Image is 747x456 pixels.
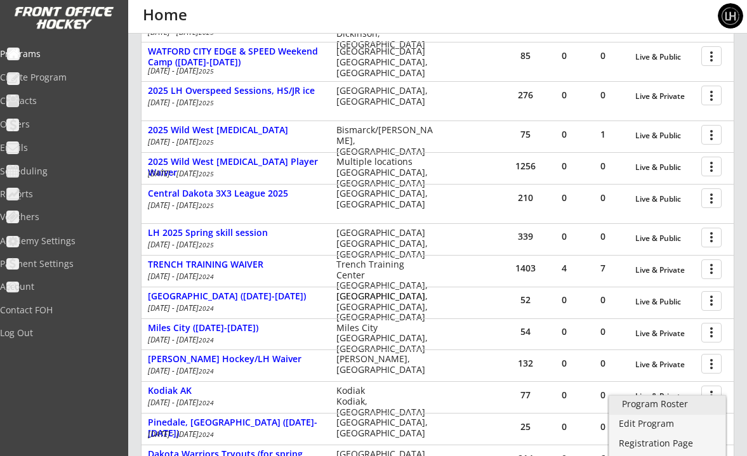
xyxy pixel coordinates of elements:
[336,323,433,355] div: Miles City [GEOGRAPHIC_DATA], [GEOGRAPHIC_DATA]
[336,86,433,107] div: [GEOGRAPHIC_DATA], [GEOGRAPHIC_DATA]
[506,193,545,202] div: 210
[635,131,695,140] div: Live & Public
[545,327,583,336] div: 0
[584,130,622,139] div: 1
[701,386,722,405] button: more_vert
[584,264,622,273] div: 7
[148,241,319,249] div: [DATE] - [DATE]
[506,130,545,139] div: 75
[148,125,323,136] div: 2025 Wild West [MEDICAL_DATA]
[148,202,319,209] div: [DATE] - [DATE]
[148,431,319,438] div: [DATE] - [DATE]
[199,138,214,147] em: 2025
[336,188,433,210] div: [GEOGRAPHIC_DATA], [GEOGRAPHIC_DATA]
[609,396,725,415] a: Program Roster
[199,67,214,75] em: 2025
[148,157,323,178] div: 2025 Wild West [MEDICAL_DATA] Player Waiver
[701,188,722,208] button: more_vert
[199,201,214,210] em: 2025
[584,359,622,368] div: 0
[545,162,583,171] div: 0
[584,162,622,171] div: 0
[635,195,695,204] div: Live & Public
[199,272,214,281] em: 2024
[506,264,545,273] div: 1403
[701,125,722,145] button: more_vert
[199,169,214,178] em: 2025
[635,360,695,369] div: Live & Private
[584,193,622,202] div: 0
[148,291,323,302] div: [GEOGRAPHIC_DATA] ([DATE]-[DATE])
[199,304,214,313] em: 2024
[545,91,583,100] div: 0
[148,67,319,75] div: [DATE] - [DATE]
[148,386,323,396] div: Kodiak AK
[545,51,583,60] div: 0
[584,327,622,336] div: 0
[148,86,323,96] div: 2025 LH Overspeed Sessions, HS/JR ice
[635,163,695,172] div: Live & Public
[148,367,319,375] div: [DATE] - [DATE]
[701,46,722,66] button: more_vert
[506,422,545,431] div: 25
[701,291,722,311] button: more_vert
[148,138,319,146] div: [DATE] - [DATE]
[148,304,319,312] div: [DATE] - [DATE]
[701,86,722,105] button: more_vert
[506,51,545,60] div: 85
[148,46,323,68] div: WATFORD CITY EDGE & SPEED Weekend Camp ([DATE]-[DATE])
[336,386,433,417] div: Kodiak Kodiak, [GEOGRAPHIC_DATA]
[199,335,214,344] em: 2024
[148,273,319,280] div: [DATE] - [DATE]
[635,266,695,275] div: Live & Private
[336,417,433,439] div: [GEOGRAPHIC_DATA], [GEOGRAPHIC_DATA]
[506,359,545,368] div: 132
[701,259,722,279] button: more_vert
[545,296,583,304] div: 0
[635,329,695,338] div: Live & Private
[619,419,716,428] div: Edit Program
[619,439,716,448] div: Registration Page
[336,291,433,323] div: [GEOGRAPHIC_DATA], [GEOGRAPHIC_DATA], [GEOGRAPHIC_DATA]
[506,232,545,241] div: 339
[199,28,214,37] em: 2025
[622,400,713,408] div: Program Roster
[148,99,319,107] div: [DATE] - [DATE]
[148,29,319,36] div: [DATE] - [DATE]
[545,130,583,139] div: 0
[584,51,622,60] div: 0
[584,422,622,431] div: 0
[506,91,545,100] div: 276
[336,354,433,375] div: [PERSON_NAME], [GEOGRAPHIC_DATA]
[635,297,695,306] div: Live & Public
[336,228,433,259] div: [GEOGRAPHIC_DATA] [GEOGRAPHIC_DATA], [GEOGRAPHIC_DATA]
[199,98,214,107] em: 2025
[199,240,214,249] em: 2025
[545,264,583,273] div: 4
[506,162,545,171] div: 1256
[336,157,433,188] div: Multiple locations [GEOGRAPHIC_DATA], [GEOGRAPHIC_DATA]
[609,435,725,454] a: Registration Page
[545,422,583,431] div: 0
[584,232,622,241] div: 0
[148,336,319,344] div: [DATE] - [DATE]
[701,323,722,342] button: more_vert
[199,430,214,439] em: 2024
[506,296,545,304] div: 52
[584,91,622,100] div: 0
[545,391,583,400] div: 0
[701,354,722,374] button: more_vert
[635,92,695,101] div: Live & Private
[148,417,323,439] div: Pinedale, [GEOGRAPHIC_DATA] ([DATE]-[DATE])
[545,359,583,368] div: 0
[701,157,722,176] button: more_vert
[506,327,545,336] div: 54
[506,391,545,400] div: 77
[199,398,214,407] em: 2024
[336,259,433,302] div: Trench Training Center [GEOGRAPHIC_DATA], [GEOGRAPHIC_DATA]
[584,391,622,400] div: 0
[545,193,583,202] div: 0
[148,188,323,199] div: Central Dakota 3X3 League 2025
[635,234,695,243] div: Live & Public
[148,228,323,238] div: LH 2025 Spring skill session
